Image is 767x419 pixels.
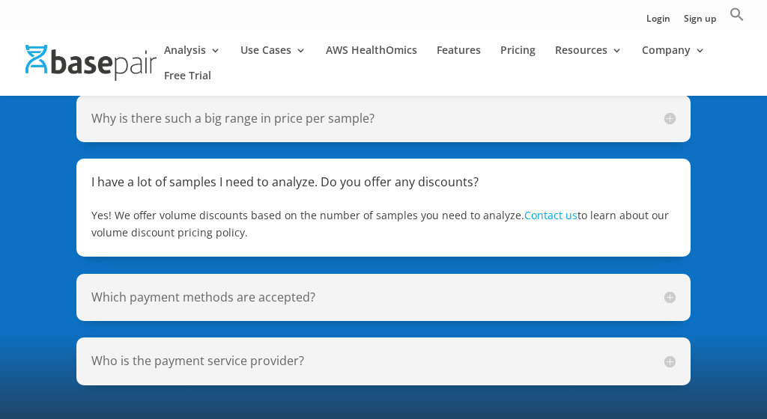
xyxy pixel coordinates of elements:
[91,208,524,222] span: Yes! We offer volume discounts based on the number of samples you need to analyze.
[164,45,221,70] a: Analysis
[164,70,211,96] a: Free Trial
[25,45,157,81] img: Basepair
[646,14,670,30] a: Login
[91,352,675,370] h5: Who is the payment service provider?
[91,289,675,306] h5: Which payment methods are accepted?
[555,45,622,70] a: Resources
[240,45,306,70] a: Use Cases
[730,7,745,30] a: Search Icon Link
[500,45,536,70] a: Pricing
[326,45,417,70] a: AWS HealthOmics
[730,7,745,22] svg: Search
[684,14,716,30] a: Sign up
[642,45,706,70] a: Company
[524,208,577,222] a: Contact us
[91,174,675,191] h5: I have a lot of samples I need to analyze. Do you offer any discounts?
[437,45,481,70] a: Features
[692,344,749,401] iframe: Drift Widget Chat Controller
[91,110,675,127] h5: Why is there such a big range in price per sample?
